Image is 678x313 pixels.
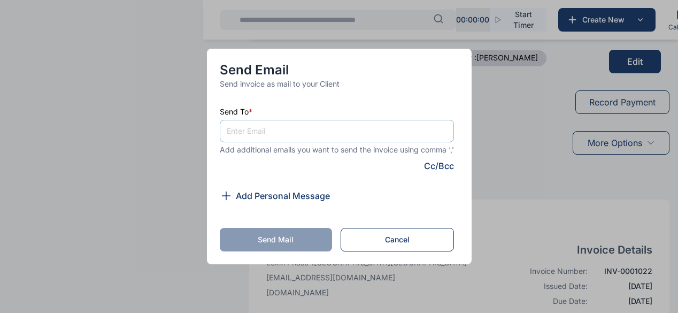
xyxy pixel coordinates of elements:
h4: Send Email [220,62,454,79]
p: Cc/Bcc [220,159,454,172]
div: Cancel [352,234,443,245]
button: Cancel [341,228,454,251]
div: Send Mail [230,234,321,245]
span: Enter Email [224,123,268,138]
span: Add Personal Message [236,189,330,202]
button: Add Personal Message [220,189,330,202]
label: Send To [220,107,252,116]
button: Send Mail [220,228,332,251]
p: Add additional emails you want to send the invoice using comma ‘,’ [220,144,454,155]
img: BlueAddIcon.935cc5ff.svg [220,189,233,202]
p: Send invoice as mail to your Client [220,79,454,89]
